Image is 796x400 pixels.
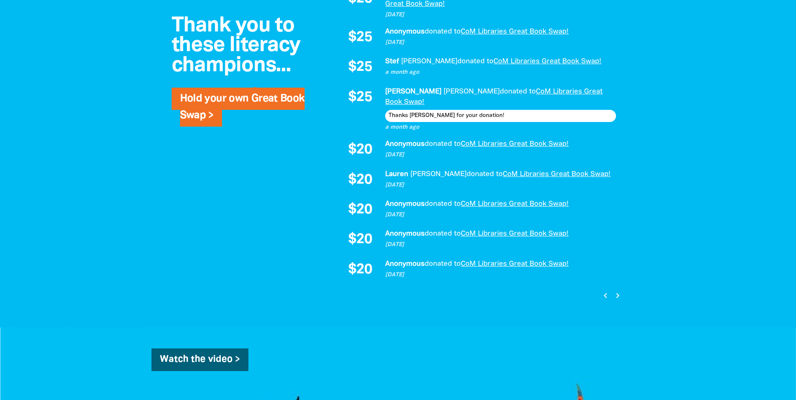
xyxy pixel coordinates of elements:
em: [PERSON_NAME] [444,88,500,95]
span: $20 [348,143,372,157]
span: $20 [348,233,372,247]
span: $25 [348,91,372,105]
a: CoM Libraries Great Book Swap! [493,58,601,65]
p: [DATE] [385,241,616,249]
a: CoM Libraries Great Book Swap! [503,171,611,177]
span: donated to [425,141,461,147]
em: Anonymous [385,261,425,267]
em: Anonymous [385,29,425,35]
span: donated to [425,261,461,267]
span: donated to [457,58,493,65]
span: donated to [425,201,461,207]
span: $20 [348,263,372,277]
em: Lauren [385,171,408,177]
p: [DATE] [385,11,616,19]
em: [PERSON_NAME] [401,58,457,65]
em: Anonymous [385,231,425,237]
em: Stef [385,58,399,65]
a: CoM Libraries Great Book Swap! [461,231,569,237]
a: CoM Libraries Great Book Swap! [461,261,569,267]
p: [DATE] [385,271,616,279]
em: Anonymous [385,141,425,147]
span: donated to [467,171,503,177]
div: Thanks [PERSON_NAME] for your donation! [385,110,616,122]
span: donated to [425,231,461,237]
a: CoM Libraries Great Book Swap! [461,201,569,207]
i: chevron_left [600,291,611,301]
button: Previous page [600,290,612,301]
p: a month ago [385,68,616,77]
em: Anonymous [385,201,425,207]
em: [PERSON_NAME] [410,171,467,177]
span: donated to [425,29,461,35]
span: $20 [348,203,372,217]
a: Hold your own Great Book Swap > [180,94,305,120]
p: [DATE] [385,181,616,190]
p: [DATE] [385,211,616,219]
p: a month ago [385,123,616,132]
p: [DATE] [385,39,616,47]
span: $25 [348,31,372,45]
a: CoM Libraries Great Book Swap! [461,29,569,35]
span: Thank you to these literacy champions... [172,16,300,75]
i: chevron_right [613,291,623,301]
p: [DATE] [385,151,616,159]
a: CoM Libraries Great Book Swap! [461,141,569,147]
span: $25 [348,60,372,75]
button: Next page [612,290,623,301]
em: [PERSON_NAME] [385,88,441,95]
span: $20 [348,173,372,187]
a: Watch the video > [151,348,248,371]
span: donated to [500,88,536,95]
